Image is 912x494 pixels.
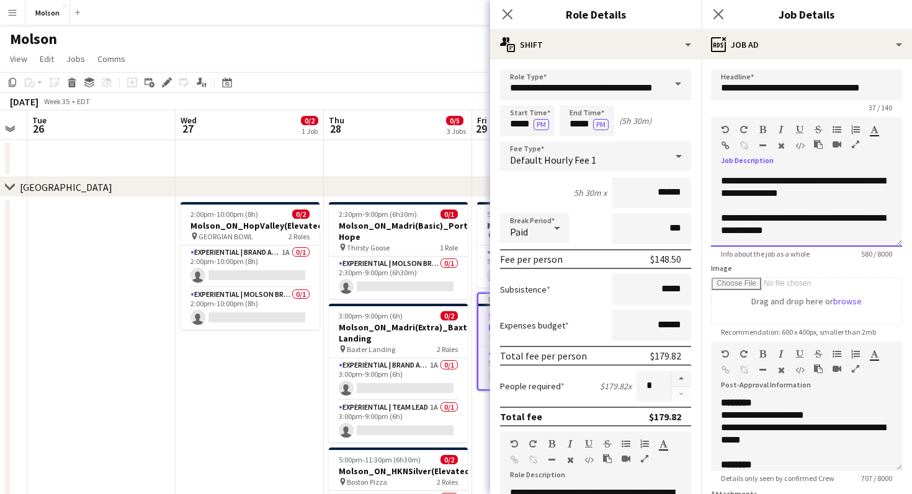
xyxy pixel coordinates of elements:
[701,6,912,22] h3: Job Details
[622,454,630,464] button: Insert video
[447,126,466,136] div: 3 Jobs
[619,115,651,126] div: (5h 30m)
[870,125,878,135] button: Text Color
[490,6,701,22] h3: Role Details
[25,1,70,25] button: Molson
[347,243,390,252] span: Thirsty Goose
[347,477,387,487] span: Boston Pizza
[40,53,54,64] span: Edit
[659,439,668,449] button: Text Color
[475,121,487,136] span: 29
[740,349,748,359] button: Redo
[547,455,556,465] button: Horizontal Line
[721,141,730,151] button: Insert Link
[510,154,596,166] span: Default Hourly Fee 1
[288,232,310,241] span: 2 Roles
[701,30,912,60] div: Job Ad
[584,439,593,449] button: Underline
[650,253,681,265] div: $148.50
[181,245,320,288] app-card-role: Experiential | Brand Ambassador1A0/12:00pm-10:00pm (8h)
[477,220,616,231] h3: Molson_ON_Simply(Basic)_Mississauga
[478,322,615,333] h3: Molson_ON_Simply(Basic)_Mississauga
[61,51,90,67] a: Jobs
[795,125,804,135] button: Underline
[488,311,570,320] span: 5:30pm-11:00pm (5h30m)
[534,119,549,130] button: PM
[181,220,320,231] h3: Molson_ON_HopValley(Elevated)_Collingwood
[339,210,417,219] span: 2:30pm-9:00pm (6h30m)
[547,439,556,449] button: Bold
[833,349,841,359] button: Unordered List
[814,139,823,149] button: Paste as plain text
[711,327,886,337] span: Recommendation: 600 x 400px, smaller than 2mb
[859,103,902,112] span: 37 / 140
[529,439,537,449] button: Redo
[500,253,563,265] div: Fee per person
[851,364,860,374] button: Fullscreen
[440,243,458,252] span: 1 Role
[777,349,785,359] button: Italic
[478,347,615,389] app-card-role: Experiential | Molson Brand Specialist0/15:30pm-11:00pm (5h30m)
[851,139,860,149] button: Fullscreen
[490,30,701,60] div: Shift
[851,474,902,483] span: 707 / 8000
[833,139,841,149] button: Insert video
[851,249,902,258] span: 580 / 8000
[329,202,468,299] app-job-card: 2:30pm-9:00pm (6h30m)0/1Molson_ON_Madri(Basic)_Port Hope Thirsty Goose1 RoleExperiential | Molson...
[851,125,860,135] button: Ordered List
[500,284,550,295] label: Subsistence
[440,311,458,320] span: 0/2
[510,226,528,238] span: Paid
[477,202,616,288] app-job-card: 5:30pm-11:00pm (5h30m)0/1Molson_ON_Simply(Basic)_Mississauga The shore grill grotto1 RoleExperien...
[437,345,458,354] span: 2 Roles
[77,97,90,106] div: EDT
[814,125,823,135] button: Strikethrough
[478,294,615,304] div: Draft
[758,349,767,359] button: Bold
[30,121,47,136] span: 26
[711,474,844,483] span: Details only seen by confirmed Crew
[500,381,565,392] label: People required
[329,304,468,443] div: 3:00pm-9:00pm (6h)0/2Molson_ON_Madri(Extra)_Baxter Landing Baxter Landing2 RolesExperiential | Br...
[10,30,57,48] h1: Molson
[477,115,487,126] span: Fri
[671,371,691,387] button: Increase
[603,454,612,464] button: Paste as plain text
[593,119,609,130] button: PM
[190,210,258,219] span: 2:00pm-10:00pm (8h)
[339,455,421,464] span: 5:00pm-11:30pm (6h30m)
[477,293,616,390] div: Draft5:30pm-11:00pm (5h30m)0/1Molson_ON_Simply(Basic)_Mississauga The shore grill grotto1 RoleExp...
[329,220,468,242] h3: Molson_ON_Madri(Basic)_Port Hope
[181,202,320,330] app-job-card: 2:00pm-10:00pm (8h)0/2Molson_ON_HopValley(Elevated)_Collingwood GEORGIAN BOWL2 RolesExperiential ...
[66,53,85,64] span: Jobs
[10,53,27,64] span: View
[446,116,463,125] span: 0/5
[758,365,767,375] button: Horizontal Line
[10,95,38,108] div: [DATE]
[795,349,804,359] button: Underline
[5,51,32,67] a: View
[600,381,632,392] div: $179.82 x
[347,345,395,354] span: Baxter Landing
[740,125,748,135] button: Redo
[329,465,468,477] h3: Molson_ON_HKNSilver(Elevated)_Cambridge
[32,115,47,126] span: Tue
[622,439,630,449] button: Unordered List
[510,439,519,449] button: Undo
[339,311,403,320] span: 3:00pm-9:00pm (6h)
[329,115,344,126] span: Thu
[640,439,649,449] button: Ordered List
[35,51,59,67] a: Edit
[777,141,785,151] button: Clear Formatting
[777,125,785,135] button: Italic
[649,410,681,423] div: $179.82
[603,439,612,449] button: Strikethrough
[301,116,318,125] span: 0/2
[327,121,344,136] span: 28
[721,349,730,359] button: Undo
[487,210,569,219] span: 5:30pm-11:00pm (5h30m)
[199,232,253,241] span: GEORGIAN BOWL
